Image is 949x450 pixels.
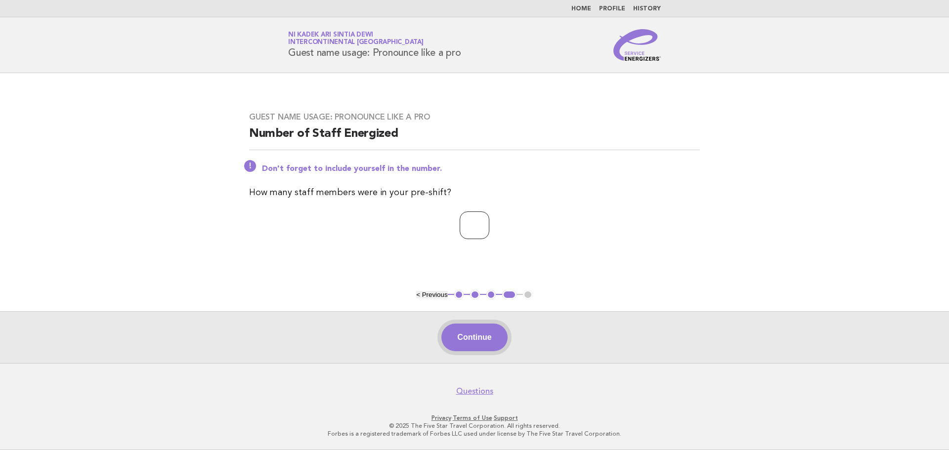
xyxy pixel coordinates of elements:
[288,32,461,58] h1: Guest name usage: Pronounce like a pro
[441,324,507,351] button: Continue
[172,422,777,430] p: © 2025 The Five Star Travel Corporation. All rights reserved.
[633,6,661,12] a: History
[494,414,518,421] a: Support
[416,291,447,298] button: < Previous
[249,186,700,200] p: How many staff members were in your pre-shift?
[502,290,517,300] button: 4
[470,290,480,300] button: 2
[599,6,625,12] a: Profile
[456,386,493,396] a: Questions
[613,29,661,61] img: Service Energizers
[172,414,777,422] p: · ·
[288,40,424,46] span: InterContinental [GEOGRAPHIC_DATA]
[431,414,451,421] a: Privacy
[486,290,496,300] button: 3
[249,112,700,122] h3: Guest name usage: Pronounce like a pro
[571,6,591,12] a: Home
[172,430,777,438] p: Forbes is a registered trademark of Forbes LLC used under license by The Five Star Travel Corpora...
[288,32,424,45] a: Ni Kadek Ari Sintia DewiInterContinental [GEOGRAPHIC_DATA]
[262,164,700,174] p: Don't forget to include yourself in the number.
[454,290,464,300] button: 1
[453,414,492,421] a: Terms of Use
[249,126,700,150] h2: Number of Staff Energized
